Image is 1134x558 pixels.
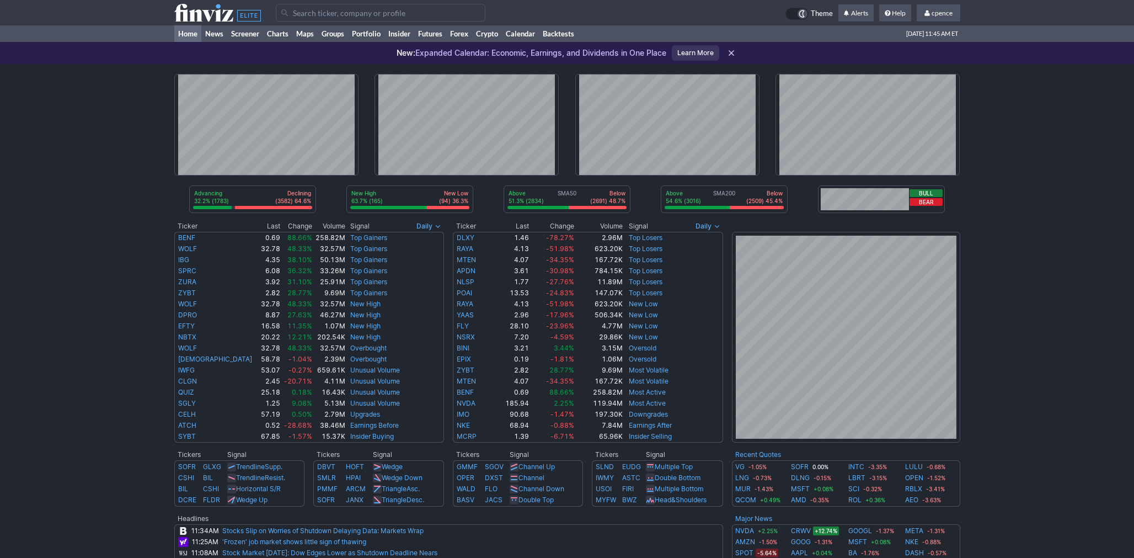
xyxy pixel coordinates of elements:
[905,472,923,483] a: OPEN
[735,472,749,483] a: LNG
[439,189,468,197] p: New Low
[502,25,539,42] a: Calendar
[629,267,662,275] a: Top Losers
[178,333,196,341] a: NBTX
[457,311,474,319] a: YAAS
[546,256,574,264] span: -34.35%
[485,485,498,493] a: FLO
[735,461,745,472] a: VG
[222,527,424,535] a: Stocks Slip on Worries of Shutdown Delaying Data: Markets Wrap
[905,483,922,495] a: RBLX
[259,310,281,321] td: 8.87
[629,333,658,341] a: New Low
[178,463,196,471] a: SOFR
[905,461,923,472] a: LULU
[178,421,196,429] a: ATCH
[350,222,370,231] span: Signal
[288,366,312,374] span: -0.27%
[382,485,420,493] a: TriangleAsc.
[318,25,348,42] a: Groups
[287,300,312,308] span: 48.33%
[236,463,282,471] a: TrendlineSupp.
[313,332,346,343] td: 202.54K
[457,233,474,242] a: DLXY
[350,421,399,429] a: Earnings Before
[905,495,918,506] a: AEO
[457,289,472,297] a: POAI
[735,525,754,536] a: NVDA
[457,322,469,330] a: FLY
[879,4,911,22] a: Help
[457,485,475,493] a: WALD
[629,278,662,286] a: Top Losers
[575,243,623,254] td: 623.20K
[457,377,476,385] a: MTEN
[263,25,292,42] a: Charts
[735,450,781,459] a: Recent Quotes
[178,410,196,418] a: CELH
[629,256,662,264] a: Top Losers
[178,496,196,504] a: DCRE
[194,197,229,205] p: 32.2% (1783)
[509,197,544,205] p: 51.3% (2834)
[178,344,197,352] a: WOLF
[416,221,432,232] span: Daily
[313,277,346,288] td: 25.91M
[491,332,529,343] td: 7.20
[178,366,195,374] a: IWFG
[178,278,196,286] a: ZURA
[696,221,712,232] span: Daily
[848,536,867,548] a: MSFT
[350,355,387,363] a: Overbought
[203,485,219,493] a: CSHI
[491,365,529,376] td: 2.82
[313,288,346,299] td: 9.69M
[350,233,387,242] a: Top Gainers
[491,299,529,310] td: 4.13
[791,483,810,495] a: MSFT
[575,221,623,232] th: Volume
[287,344,312,352] span: 48.33%
[917,4,960,22] a: cpence
[735,514,772,523] b: Major News
[546,233,574,242] span: -78.27%
[693,221,723,232] button: Signals interval
[575,310,623,321] td: 506.34K
[287,333,312,341] span: 12.21%
[590,189,625,197] p: Below
[485,496,502,504] a: JACS
[655,463,693,471] a: Multiple Top
[491,288,529,299] td: 13.53
[666,189,701,197] p: Above
[287,245,312,253] span: 48.33%
[222,549,437,557] a: Stock Market [DATE]: Dow Edges Lower as Shutdown Deadline Nears
[848,461,864,472] a: INTC
[457,278,474,286] a: NLSP
[549,366,574,374] span: 28.77%
[575,365,623,376] td: 9.69M
[906,25,958,42] span: [DATE] 11:45 AM ET
[259,243,281,254] td: 32.78
[178,485,188,493] a: BIL
[491,354,529,365] td: 0.19
[259,288,281,299] td: 2.82
[259,332,281,343] td: 20.22
[746,197,783,205] p: (2509) 45.4%
[491,232,529,243] td: 1.46
[575,277,623,288] td: 11.89M
[655,474,700,482] a: Double Bottom
[457,366,474,374] a: ZYBT
[259,221,281,232] th: Last
[457,300,473,308] a: RAYA
[590,197,625,205] p: (2691) 48.7%
[313,365,346,376] td: 659.61K
[414,221,444,232] button: Signals interval
[259,254,281,265] td: 4.35
[350,344,387,352] a: Overbought
[546,289,574,297] span: -24.83%
[382,496,424,504] a: TriangleDesc.
[384,25,414,42] a: Insider
[350,322,381,330] a: New High
[629,366,668,374] a: Most Volatile
[178,399,196,407] a: SGLY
